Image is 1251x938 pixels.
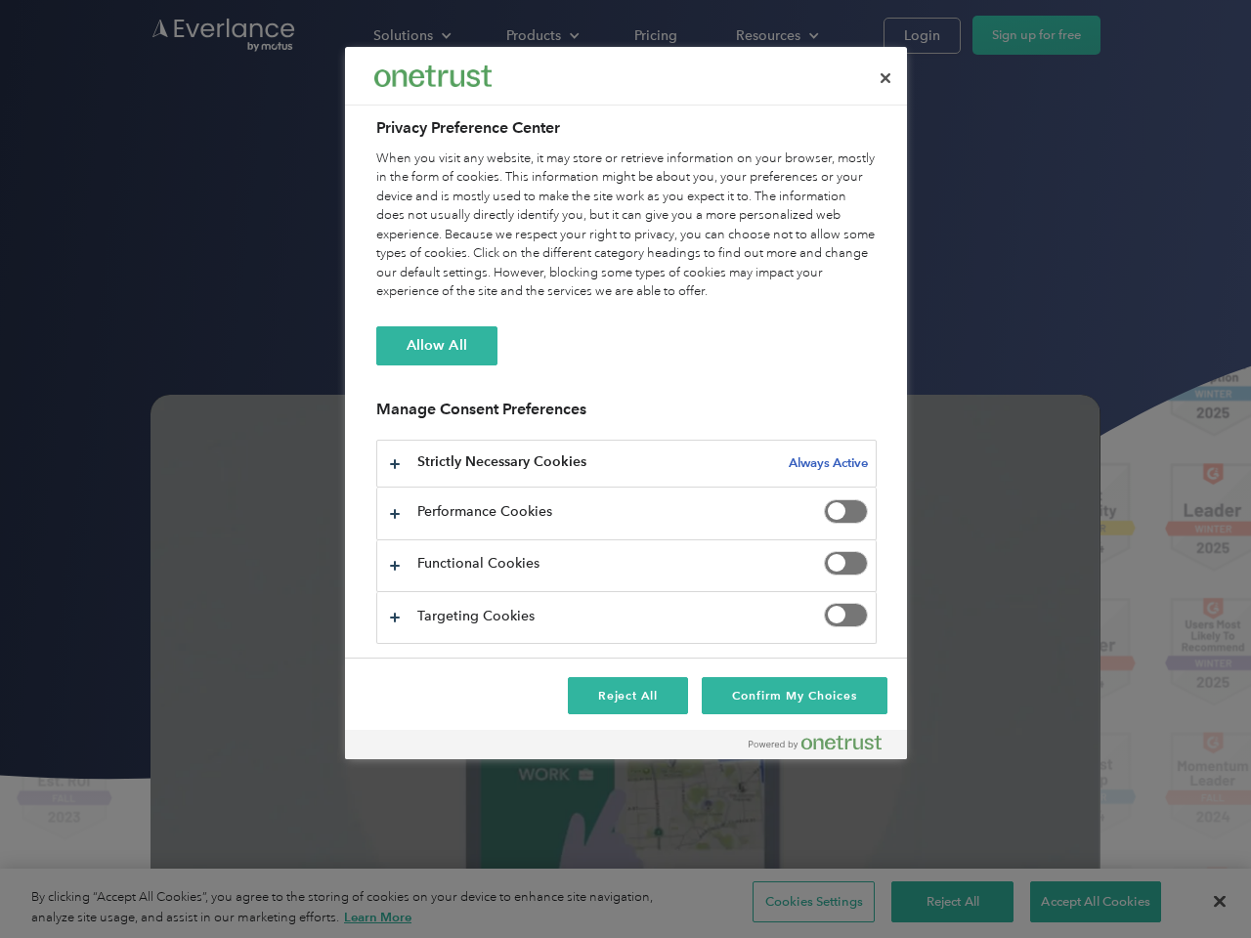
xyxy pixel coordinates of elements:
[376,116,877,140] h2: Privacy Preference Center
[702,677,886,714] button: Confirm My Choices
[864,57,907,100] button: Close
[749,735,882,750] img: Powered by OneTrust Opens in a new Tab
[144,116,242,157] input: Submit
[374,65,492,86] img: Everlance
[376,149,877,302] div: When you visit any website, it may store or retrieve information on your browser, mostly in the f...
[376,326,497,365] button: Allow All
[345,47,907,759] div: Privacy Preference Center
[374,57,492,96] div: Everlance
[376,400,877,430] h3: Manage Consent Preferences
[749,735,897,759] a: Powered by OneTrust Opens in a new Tab
[345,47,907,759] div: Preference center
[568,677,689,714] button: Reject All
